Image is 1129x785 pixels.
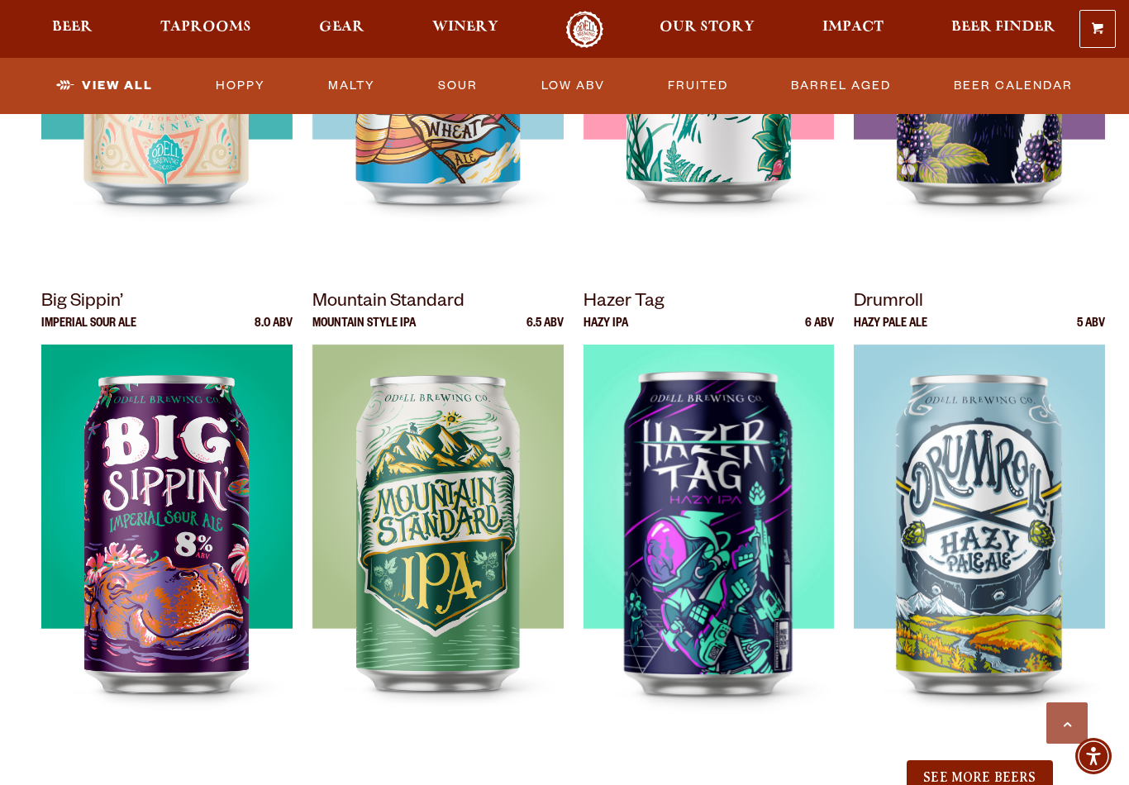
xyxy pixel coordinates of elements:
[312,288,564,318] p: Mountain Standard
[255,318,293,345] p: 8.0 ABV
[822,21,884,34] span: Impact
[784,67,898,105] a: Barrel Aged
[660,21,755,34] span: Our Story
[554,11,616,48] a: Odell Home
[432,21,498,34] span: Winery
[431,67,484,105] a: Sour
[526,318,564,345] p: 6.5 ABV
[150,11,262,48] a: Taprooms
[312,318,416,345] p: Mountain Style IPA
[584,318,628,345] p: Hazy IPA
[322,67,382,105] a: Malty
[41,11,103,48] a: Beer
[854,345,1105,758] img: Drumroll
[805,318,834,345] p: 6 ABV
[41,288,293,758] a: Big Sippin’ Imperial Sour Ale 8.0 ABV Big Sippin’ Big Sippin’
[52,21,93,34] span: Beer
[584,288,835,318] p: Hazer Tag
[535,67,612,105] a: Low ABV
[312,288,564,758] a: Mountain Standard Mountain Style IPA 6.5 ABV Mountain Standard Mountain Standard
[41,318,136,345] p: Imperial Sour Ale
[319,21,364,34] span: Gear
[854,288,1105,758] a: Drumroll Hazy Pale Ale 5 ABV Drumroll Drumroll
[854,288,1105,318] p: Drumroll
[308,11,375,48] a: Gear
[941,11,1066,48] a: Beer Finder
[661,67,735,105] a: Fruited
[312,345,564,758] img: Mountain Standard
[584,345,835,758] img: Hazer Tag
[422,11,509,48] a: Winery
[947,67,1079,105] a: Beer Calendar
[812,11,894,48] a: Impact
[209,67,272,105] a: Hoppy
[649,11,765,48] a: Our Story
[1077,318,1105,345] p: 5 ABV
[41,345,293,758] img: Big Sippin’
[951,21,1055,34] span: Beer Finder
[1075,738,1112,774] div: Accessibility Menu
[854,318,927,345] p: Hazy Pale Ale
[584,288,835,758] a: Hazer Tag Hazy IPA 6 ABV Hazer Tag Hazer Tag
[1046,702,1088,744] a: Scroll to top
[160,21,251,34] span: Taprooms
[50,67,160,105] a: View All
[41,288,293,318] p: Big Sippin’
